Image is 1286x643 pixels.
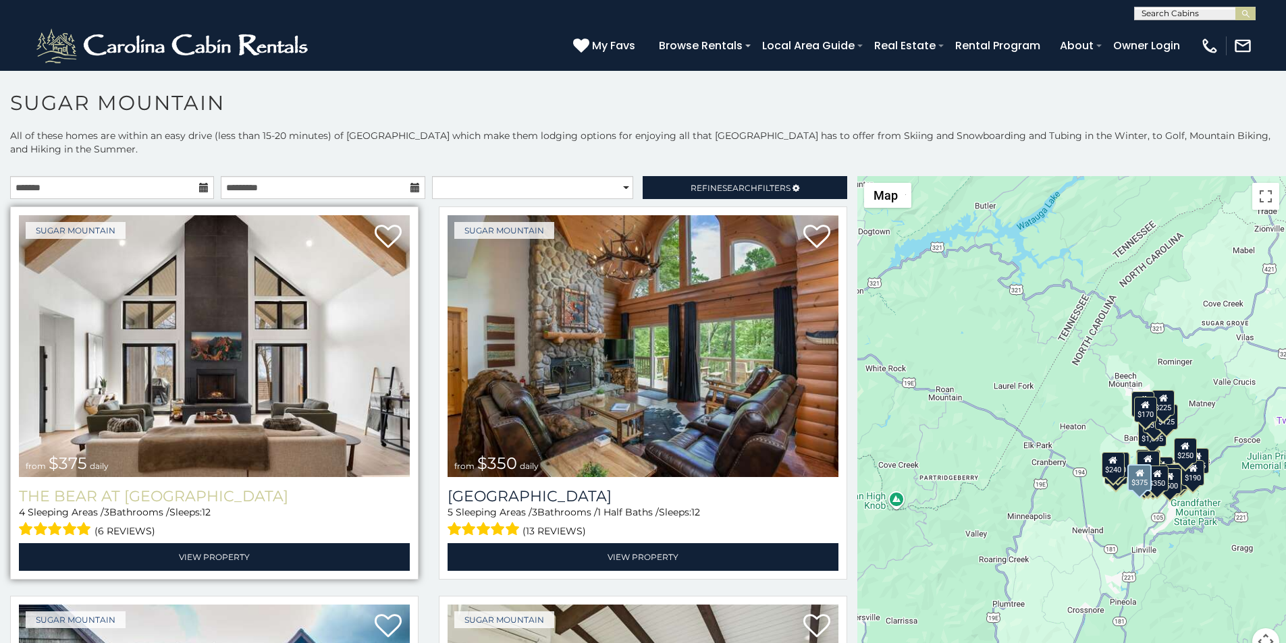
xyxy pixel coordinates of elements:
a: Add to favorites [803,613,830,641]
a: Local Area Guide [755,34,861,57]
span: (6 reviews) [95,522,155,540]
div: $300 [1137,451,1160,476]
div: $240 [1132,391,1155,417]
img: Grouse Moor Lodge [448,215,838,477]
img: phone-regular-white.png [1200,36,1219,55]
span: My Favs [592,37,635,54]
a: Real Estate [867,34,942,57]
div: $195 [1165,464,1188,490]
a: Sugar Mountain [26,222,126,239]
div: $190 [1136,449,1159,475]
span: 5 [448,506,453,518]
img: White-1-2.png [34,26,314,66]
a: The Bear At Sugar Mountain from $375 daily [19,215,410,477]
a: The Bear At [GEOGRAPHIC_DATA] [19,487,410,505]
div: $125 [1155,404,1178,430]
div: $500 [1158,468,1181,494]
span: Map [874,188,898,202]
span: 12 [691,506,700,518]
a: Sugar Mountain [454,222,554,239]
div: $240 [1102,452,1125,478]
a: Sugar Mountain [26,611,126,628]
a: Browse Rentals [652,34,749,57]
span: 12 [202,506,211,518]
a: Grouse Moor Lodge from $350 daily [448,215,838,477]
a: RefineSearchFilters [643,176,847,199]
span: 3 [532,506,537,518]
div: $375 [1128,464,1152,491]
button: Change map style [864,183,911,208]
div: $190 [1182,460,1205,486]
span: $375 [49,453,87,473]
div: $200 [1150,457,1173,482]
span: Search [722,183,757,193]
a: Add to favorites [803,223,830,252]
div: Sleeping Areas / Bathrooms / Sleeps: [19,505,410,540]
div: $155 [1186,448,1209,474]
span: 1 Half Baths / [597,506,659,518]
span: Refine Filters [691,183,791,193]
a: Add to favorites [375,613,402,641]
span: from [454,461,475,471]
button: Toggle fullscreen view [1252,183,1279,210]
a: My Favs [573,37,639,55]
img: mail-regular-white.png [1233,36,1252,55]
span: 4 [19,506,25,518]
span: (13 reviews) [523,522,586,540]
div: $225 [1152,390,1175,416]
h3: Grouse Moor Lodge [448,487,838,505]
span: from [26,461,46,471]
a: Rental Program [948,34,1047,57]
a: Add to favorites [375,223,402,252]
img: The Bear At Sugar Mountain [19,215,410,477]
a: View Property [448,543,838,571]
a: About [1053,34,1100,57]
div: $1,095 [1138,421,1167,447]
a: [GEOGRAPHIC_DATA] [448,487,838,505]
span: $350 [477,453,517,473]
a: Sugar Mountain [454,611,554,628]
div: Sleeping Areas / Bathrooms / Sleeps: [448,505,838,540]
div: $250 [1174,438,1197,464]
span: daily [90,461,109,471]
span: 3 [104,506,109,518]
h3: The Bear At Sugar Mountain [19,487,410,505]
div: $350 [1146,466,1169,491]
a: Owner Login [1106,34,1187,57]
span: daily [520,461,539,471]
a: View Property [19,543,410,571]
div: $170 [1134,397,1157,422]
